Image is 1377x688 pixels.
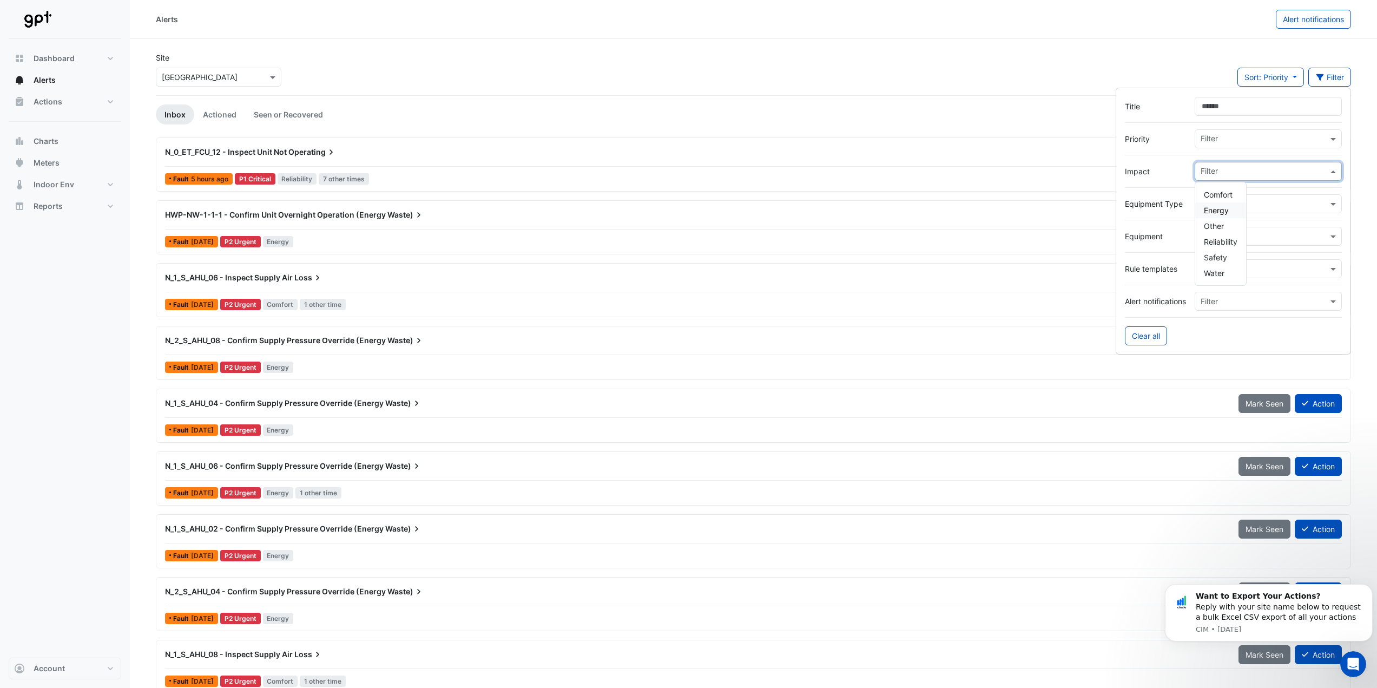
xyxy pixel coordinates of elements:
[1246,462,1283,471] span: Mark Seen
[263,424,294,436] span: Energy
[34,158,60,168] span: Meters
[34,201,63,212] span: Reports
[173,427,191,434] span: Fault
[385,461,422,471] span: Waste)
[1237,68,1304,87] button: Sort: Priority
[173,302,191,308] span: Fault
[1204,268,1224,278] span: Water
[1204,206,1229,215] span: Energy
[165,336,386,345] span: N_2_S_AHU_08 - Confirm Supply Pressure Override (Energy
[1295,520,1342,539] button: Action
[9,174,121,195] button: Indoor Env
[191,552,214,560] span: Thu 28-Aug-2025 09:00 AWST
[173,490,191,496] span: Fault
[245,104,332,125] a: Seen or Recovered
[9,91,121,113] button: Actions
[1125,231,1186,242] label: Equipment
[14,158,25,168] app-icon: Meters
[1204,221,1224,231] span: Other
[1246,525,1283,534] span: Mark Seen
[165,273,293,282] span: N_1_S_AHU_06 - Inspect Supply Air
[194,104,245,125] a: Actioned
[14,136,25,147] app-icon: Charts
[1238,457,1290,476] button: Mark Seen
[191,614,214,623] span: Thu 28-Aug-2025 09:00 AWST
[263,613,294,624] span: Energy
[165,650,293,659] span: N_1_S_AHU_08 - Inspect Supply Air
[1308,68,1352,87] button: Filter
[191,426,214,434] span: Thu 28-Aug-2025 09:01 AWST
[288,147,337,158] span: Operating
[1276,10,1351,29] button: Alert notifications
[191,363,214,371] span: Thu 28-Aug-2025 09:01 AWST
[385,523,422,534] span: Waste)
[1195,182,1247,286] ng-dropdown-panel: Options list
[165,210,386,219] span: HWP-NW-1-1-1 - Confirm Unit Overnight Operation (Energy
[1125,198,1186,209] label: Equipment Type
[14,53,25,64] app-icon: Dashboard
[165,524,384,533] span: N_1_S_AHU_02 - Confirm Supply Pressure Override (Energy
[1204,253,1227,262] span: Safety
[1199,133,1218,147] div: Filter
[235,173,275,185] div: P1 Critical
[156,52,169,63] label: Site
[220,676,261,687] div: P2 Urgent
[14,75,25,86] app-icon: Alerts
[191,677,214,685] span: Thu 28-Aug-2025 09:00 AWST
[34,75,56,86] span: Alerts
[263,676,298,687] span: Comfort
[1244,73,1288,82] span: Sort: Priority
[220,299,261,310] div: P2 Urgent
[173,615,191,622] span: Fault
[156,104,194,125] a: Inbox
[385,398,422,409] span: Waste)
[191,489,214,497] span: Thu 28-Aug-2025 09:00 AWST
[220,236,261,247] div: P2 Urgent
[263,550,294,561] span: Energy
[9,130,121,152] button: Charts
[1125,263,1186,274] label: Rule templates
[300,676,346,687] span: 1 other time
[156,14,178,25] div: Alerts
[9,152,121,174] button: Meters
[220,362,261,373] div: P2 Urgent
[165,147,287,156] span: N_0_ET_FCU_12 - Inspect Unit Not
[9,658,121,679] button: Account
[220,424,261,436] div: P2 Urgent
[1238,394,1290,413] button: Mark Seen
[263,236,294,247] span: Energy
[387,209,424,220] span: Waste)
[34,96,62,107] span: Actions
[220,487,261,499] div: P2 Urgent
[34,663,65,674] span: Account
[1246,650,1283,659] span: Mark Seen
[173,239,191,245] span: Fault
[294,272,323,283] span: Loss
[9,48,121,69] button: Dashboard
[14,179,25,190] app-icon: Indoor Env
[165,587,386,596] span: N_2_S_AHU_04 - Confirm Supply Pressure Override (Energy
[1125,133,1186,145] label: Priority
[191,175,228,183] span: Sun 31-Aug-2025 07:01 AWST
[173,176,191,182] span: Fault
[9,69,121,91] button: Alerts
[220,550,261,561] div: P2 Urgent
[1125,166,1186,177] label: Impact
[34,179,74,190] span: Indoor Env
[1238,520,1290,539] button: Mark Seen
[1125,296,1186,307] label: Alert notifications
[1295,394,1342,413] button: Action
[173,553,191,559] span: Fault
[173,364,191,371] span: Fault
[165,461,384,470] span: N_1_S_AHU_06 - Confirm Supply Pressure Override (Energy
[387,586,424,597] span: Waste)
[1204,237,1237,246] span: Reliability
[165,398,384,408] span: N_1_S_AHU_04 - Confirm Supply Pressure Override (Energy
[1161,568,1377,659] iframe: Intercom notifications message
[1125,101,1186,112] label: Title
[278,173,317,185] span: Reliability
